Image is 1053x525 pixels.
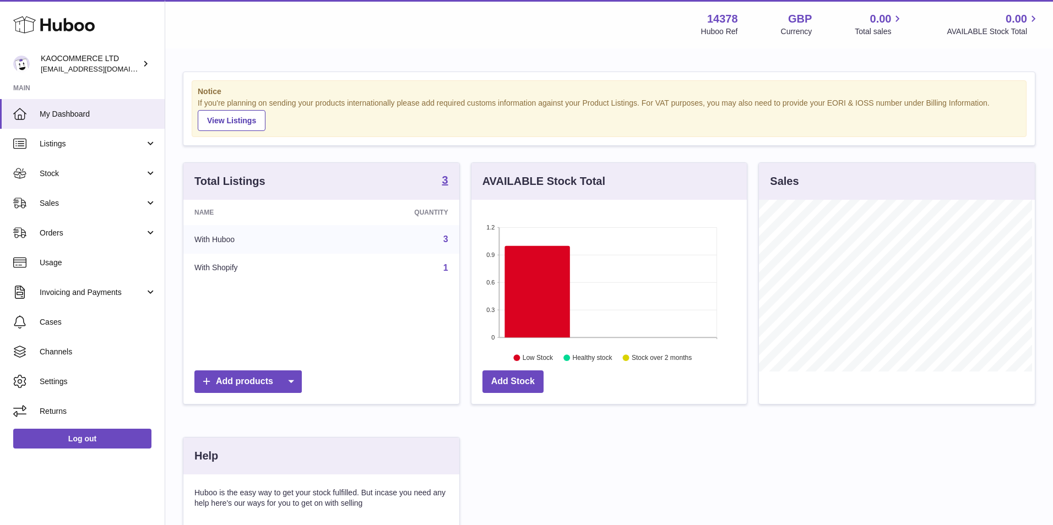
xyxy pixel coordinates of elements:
span: Cases [40,317,156,327]
span: Listings [40,139,145,149]
text: 0 [491,334,495,341]
a: 0.00 AVAILABLE Stock Total [947,12,1040,37]
div: Currency [781,26,812,37]
img: internalAdmin-14378@internal.huboo.com [13,56,30,72]
strong: 3 [442,174,448,185]
span: Returns [40,406,156,417]
a: Add products [194,370,302,393]
td: With Shopify [183,254,332,282]
a: 3 [442,174,448,188]
div: Huboo Ref [701,26,738,37]
strong: 14378 [707,12,738,26]
a: Add Stock [482,370,544,393]
h3: AVAILABLE Stock Total [482,174,605,189]
text: 1.2 [486,224,495,231]
td: With Huboo [183,225,332,254]
span: [EMAIL_ADDRESS][DOMAIN_NAME] [41,64,162,73]
text: 0.6 [486,279,495,286]
text: 0.3 [486,307,495,313]
span: My Dashboard [40,109,156,119]
text: Stock over 2 months [632,354,692,362]
span: Orders [40,228,145,238]
a: 1 [443,263,448,272]
span: 0.00 [1006,12,1027,26]
div: If you're planning on sending your products internationally please add required customs informati... [198,98,1021,131]
h3: Total Listings [194,174,265,189]
a: 3 [443,234,448,244]
a: View Listings [198,110,265,131]
p: Huboo is the easy way to get your stock fulfilled. But incase you need any help here's our ways f... [194,488,448,508]
span: Usage [40,258,156,268]
th: Name [183,200,332,225]
div: KAOCOMMERCE LTD [41,53,140,74]
span: Channels [40,347,156,357]
text: Healthy stock [572,354,612,362]
a: 0.00 Total sales [855,12,904,37]
span: Invoicing and Payments [40,287,145,298]
strong: GBP [788,12,812,26]
a: Log out [13,429,151,449]
span: Total sales [855,26,904,37]
h3: Help [194,449,218,463]
span: Settings [40,376,156,387]
h3: Sales [770,174,799,189]
th: Quantity [332,200,459,225]
strong: Notice [198,86,1021,97]
text: Low Stock [523,354,553,362]
text: 0.9 [486,251,495,258]
span: AVAILABLE Stock Total [947,26,1040,37]
span: 0.00 [870,12,892,26]
span: Stock [40,168,145,179]
span: Sales [40,198,145,209]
